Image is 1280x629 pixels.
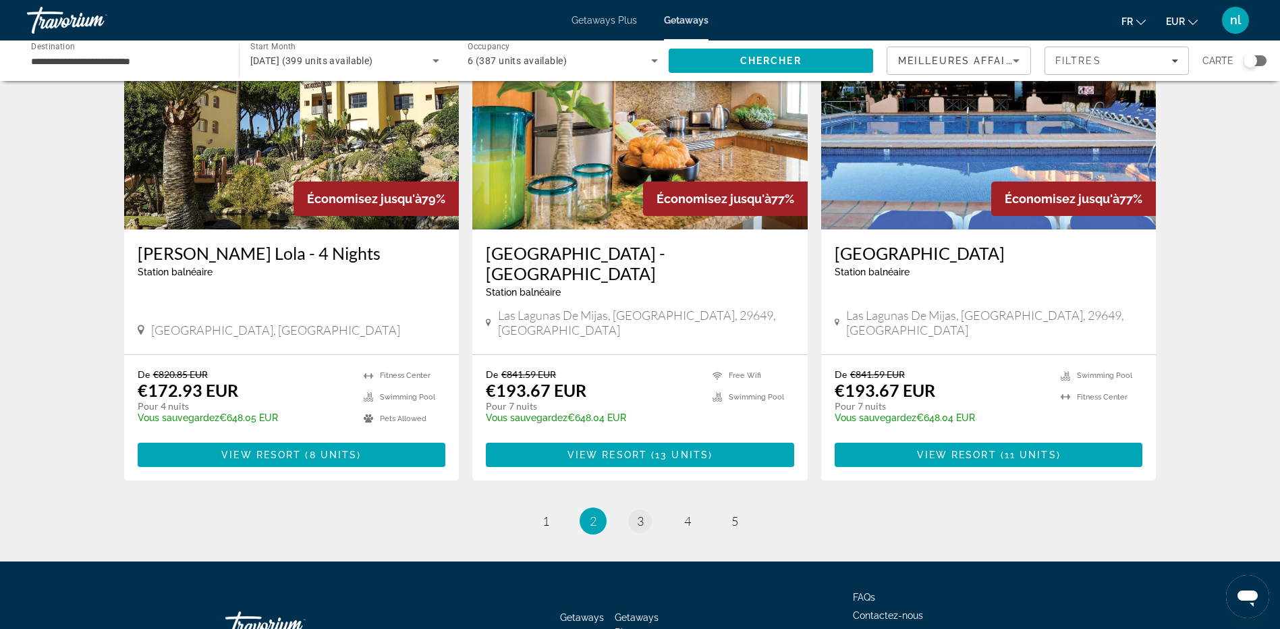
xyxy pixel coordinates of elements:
span: De [486,368,498,380]
p: €193.67 EUR [835,380,935,400]
span: 8 units [310,449,358,460]
button: Change language [1121,11,1146,31]
span: €820.85 EUR [153,368,208,380]
span: 4 [684,514,691,528]
a: [GEOGRAPHIC_DATA] - [GEOGRAPHIC_DATA] [486,243,794,283]
span: View Resort [221,449,301,460]
span: De [835,368,847,380]
p: €648.04 EUR [835,412,1048,423]
span: View Resort [917,449,997,460]
a: Travorium [27,3,162,38]
span: Pets Allowed [380,414,426,423]
button: Search [669,49,874,73]
span: Swimming Pool [380,393,435,402]
span: Économisez jusqu'à [657,192,771,206]
span: Vous sauvegardez [486,412,567,423]
span: €841.59 EUR [501,368,556,380]
button: View Resort(8 units) [138,443,446,467]
span: [GEOGRAPHIC_DATA], [GEOGRAPHIC_DATA] [151,323,400,337]
input: Select destination [31,53,221,70]
a: Contactez-nous [853,610,923,621]
span: Économisez jusqu'à [1005,192,1119,206]
span: Station balnéaire [835,267,910,277]
span: Vous sauvegardez [835,412,916,423]
span: 3 [637,514,644,528]
span: 2 [590,514,596,528]
div: 77% [643,182,808,216]
p: €648.05 EUR [138,412,351,423]
span: 11 units [1005,449,1057,460]
span: Start Month [250,42,296,51]
span: Vous sauvegardez [138,412,219,423]
span: View Resort [567,449,647,460]
span: Swimming Pool [729,393,784,402]
button: View Resort(11 units) [835,443,1143,467]
span: Économisez jusqu'à [307,192,422,206]
span: Las Lagunas de Mijas, [GEOGRAPHIC_DATA], 29649, [GEOGRAPHIC_DATA] [846,308,1142,337]
button: Change currency [1166,11,1198,31]
p: Pour 4 nuits [138,400,351,412]
span: Meilleures affaires [898,55,1028,66]
mat-select: Sort by [898,53,1020,69]
span: 6 (387 units available) [468,55,567,66]
span: [DATE] (399 units available) [250,55,373,66]
span: Swimming Pool [1077,371,1132,380]
a: Getaways [560,612,604,623]
button: View Resort(13 units) [486,443,794,467]
span: Occupancy [468,42,510,51]
a: Getaways [664,15,708,26]
div: 79% [294,182,459,216]
span: EUR [1166,16,1185,27]
span: De [138,368,150,380]
span: Station balnéaire [138,267,213,277]
span: Free Wifi [729,371,761,380]
a: [PERSON_NAME] Lola - 4 Nights [138,243,446,263]
p: Pour 7 nuits [835,400,1048,412]
span: Chercher [740,55,802,66]
span: 5 [731,514,738,528]
span: Filtres [1055,55,1101,66]
span: 1 [542,514,549,528]
span: ( ) [997,449,1061,460]
span: 13 units [655,449,708,460]
p: €172.93 EUR [138,380,238,400]
img: Ramada Hotel & Suites - Marina del Sol [472,13,808,229]
img: Ramada Hotel & Suites - Marina Park [821,13,1157,229]
a: [GEOGRAPHIC_DATA] [835,243,1143,263]
span: ( ) [301,449,361,460]
p: €193.67 EUR [486,380,586,400]
button: Filters [1045,47,1189,75]
span: Fitness Center [1077,393,1128,402]
div: 77% [991,182,1156,216]
img: Macdonald Doña Lola - 4 Nights [124,13,460,229]
button: User Menu [1218,6,1253,34]
span: Station balnéaire [486,287,561,298]
span: fr [1121,16,1133,27]
a: FAQs [853,592,875,603]
nav: Pagination [124,508,1157,535]
span: Fitness Center [380,371,430,380]
iframe: Bouton de lancement de la fenêtre de messagerie [1226,575,1269,618]
span: ( ) [647,449,713,460]
span: nl [1230,13,1241,27]
span: Carte [1202,51,1233,70]
span: Destination [31,41,75,51]
span: Las Lagunas de Mijas, [GEOGRAPHIC_DATA], 29649, [GEOGRAPHIC_DATA] [498,308,794,337]
span: €841.59 EUR [850,368,905,380]
p: Pour 7 nuits [486,400,699,412]
a: Getaways Plus [572,15,637,26]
